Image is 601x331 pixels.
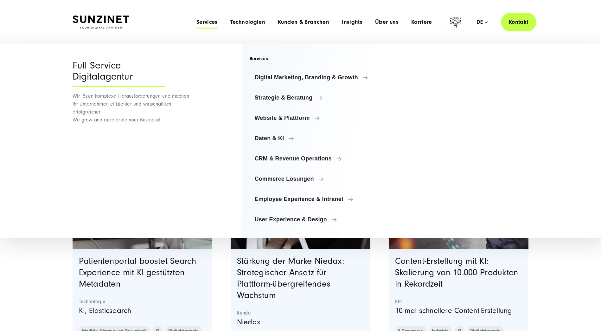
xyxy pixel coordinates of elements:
span: Wir lösen komplexe Herausforderungen und machen Ihr Unternehmen effizienter und wirtschaftlich er... [73,93,189,123]
span: Digital Marketing, Branding & Growth [255,74,380,81]
a: User Experience & Design [250,212,386,227]
a: CRM & Revenue Operations [250,151,386,166]
div: Full Service Digitalagentur [73,60,165,87]
a: Content-Erstellung mit KI: Skalierung von 10.000 Produkten in Rekordzeit [395,256,518,289]
a: Daten & KI [250,131,386,146]
a: Digital Marketing, Branding & Growth [250,70,386,85]
a: Services [196,19,218,25]
span: Commerce Lösungen [255,176,380,182]
span: CRM & Revenue Operations [255,155,380,162]
div: de [476,19,488,25]
a: Kontakt [501,13,536,31]
p: Niedax [237,316,364,328]
span: Employee Experience & Intranet [255,196,380,202]
a: Employee Experience & Intranet [250,191,386,207]
strong: Technologie [79,298,206,305]
span: User Experience & Design [255,216,380,223]
a: Website & Plattform [250,110,386,126]
a: Kunden & Branchen [278,19,329,25]
a: Insights [342,19,362,25]
strong: Kunde [237,310,364,316]
a: Patientenportal boostet Search Experience mit KI-gestützten Metadaten [79,256,196,289]
a: Karriere [411,19,432,25]
strong: KPI [395,298,522,305]
a: Über uns [375,19,399,25]
span: Daten & KI [255,135,380,141]
span: Strategie & Beratung [255,94,380,101]
a: Commerce Lösungen [250,171,386,186]
span: Website & Plattform [255,115,380,121]
span: Services [250,55,276,64]
img: SUNZINET Full Service Digital Agentur [73,16,129,29]
p: KI, Elasticsearch [79,305,206,317]
a: Strategie & Beratung [250,90,386,105]
a: Technologien [230,19,265,25]
a: Stärkung der Marke Niedax: Strategischer Ansatz für Plattform-übergreifendes Wachstum [237,256,344,300]
p: 10-mal schnellere Content-Erstellung [395,305,522,317]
